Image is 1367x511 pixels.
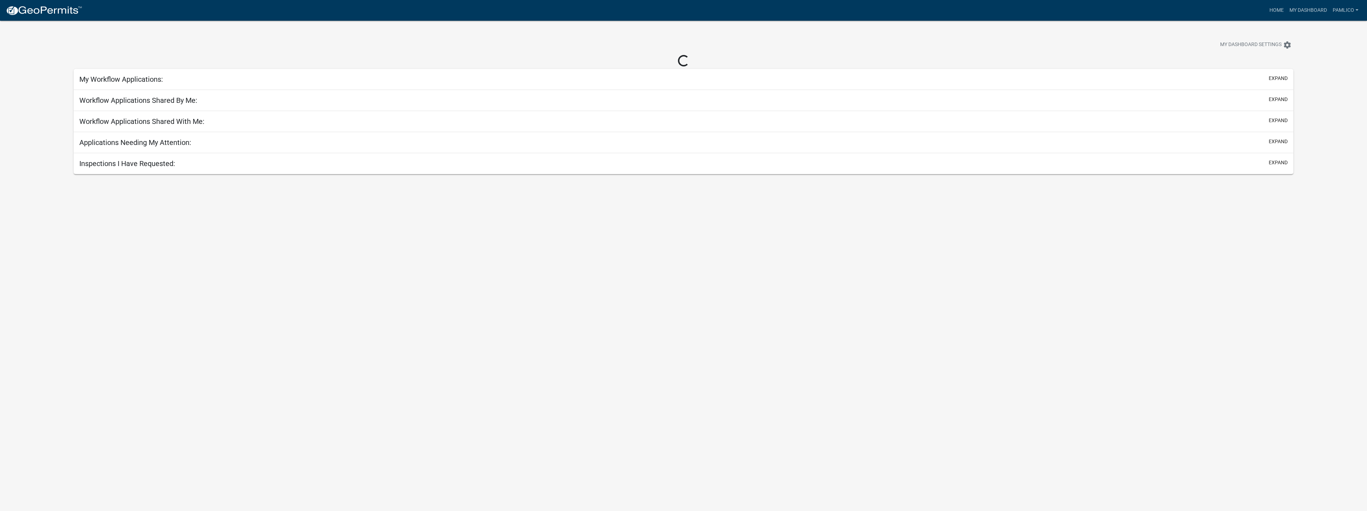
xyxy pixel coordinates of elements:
span: My Dashboard Settings [1220,41,1282,49]
button: My Dashboard Settingssettings [1214,38,1297,52]
button: expand [1269,159,1288,166]
button: expand [1269,96,1288,103]
i: settings [1283,41,1292,49]
h5: My Workflow Applications: [79,75,163,84]
a: Home [1267,4,1287,17]
a: My Dashboard [1287,4,1330,17]
button: expand [1269,117,1288,124]
h5: Workflow Applications Shared With Me: [79,117,204,126]
button: expand [1269,138,1288,145]
button: expand [1269,75,1288,82]
h5: Workflow Applications Shared By Me: [79,96,197,105]
h5: Inspections I Have Requested: [79,159,175,168]
h5: Applications Needing My Attention: [79,138,191,147]
a: pamlico [1330,4,1361,17]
